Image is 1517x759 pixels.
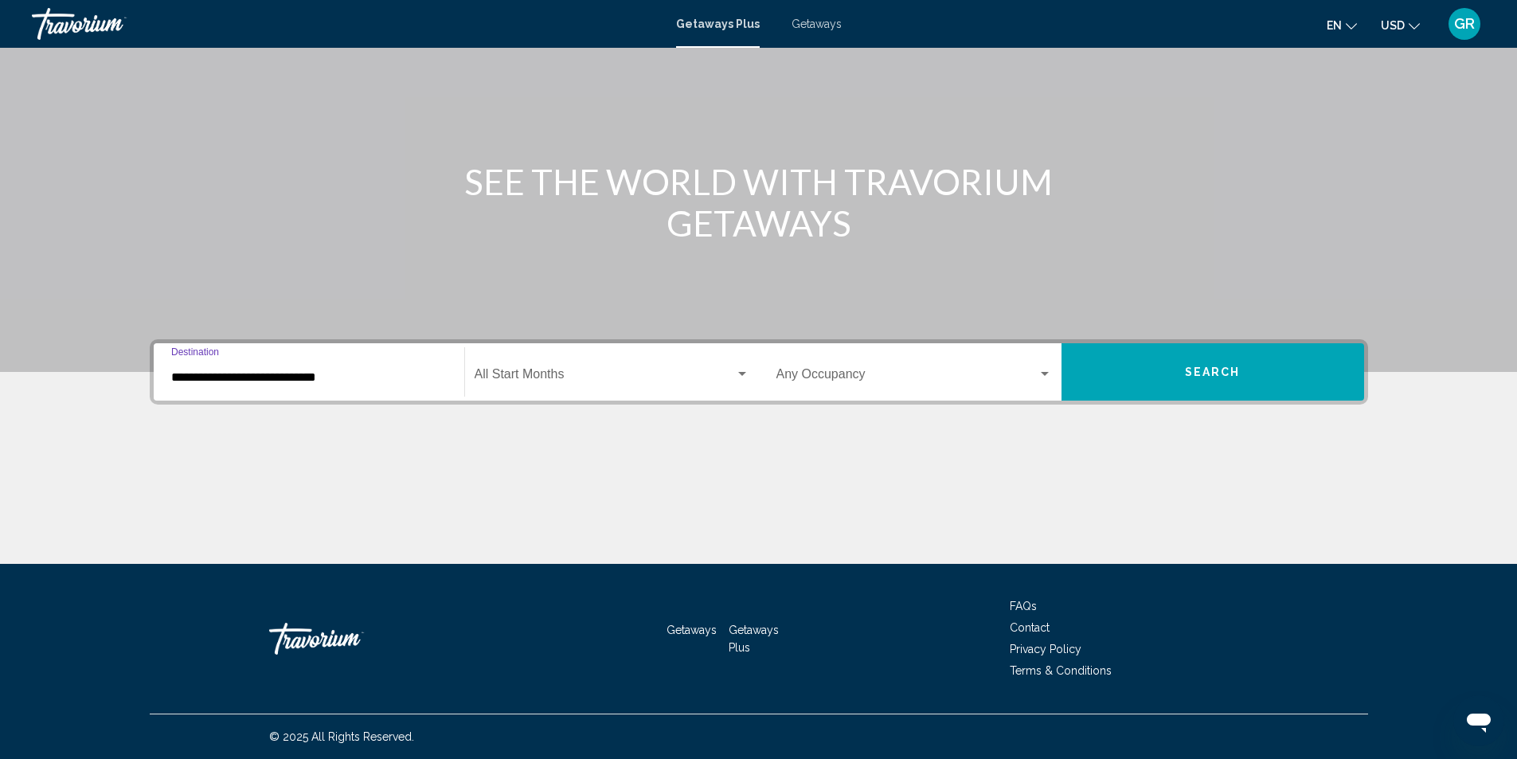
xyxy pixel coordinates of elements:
[792,18,842,30] a: Getaways
[154,343,1364,401] div: Search widget
[269,730,414,743] span: © 2025 All Rights Reserved.
[1454,16,1475,32] span: GR
[460,161,1058,244] h1: SEE THE WORLD WITH TRAVORIUM GETAWAYS
[1185,366,1241,379] span: Search
[1010,621,1050,634] a: Contact
[1010,664,1112,677] a: Terms & Conditions
[32,8,660,40] a: Travorium
[1062,343,1364,401] button: Search
[1453,695,1504,746] iframe: Кнопка запуска окна обмена сообщениями
[729,624,779,654] a: Getaways Plus
[676,18,760,30] a: Getaways Plus
[1444,7,1485,41] button: User Menu
[1381,19,1405,32] span: USD
[1327,19,1342,32] span: en
[1010,600,1037,612] a: FAQs
[1381,14,1420,37] button: Change currency
[1010,643,1081,655] a: Privacy Policy
[269,615,428,663] a: Travorium
[1327,14,1357,37] button: Change language
[667,624,717,636] a: Getaways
